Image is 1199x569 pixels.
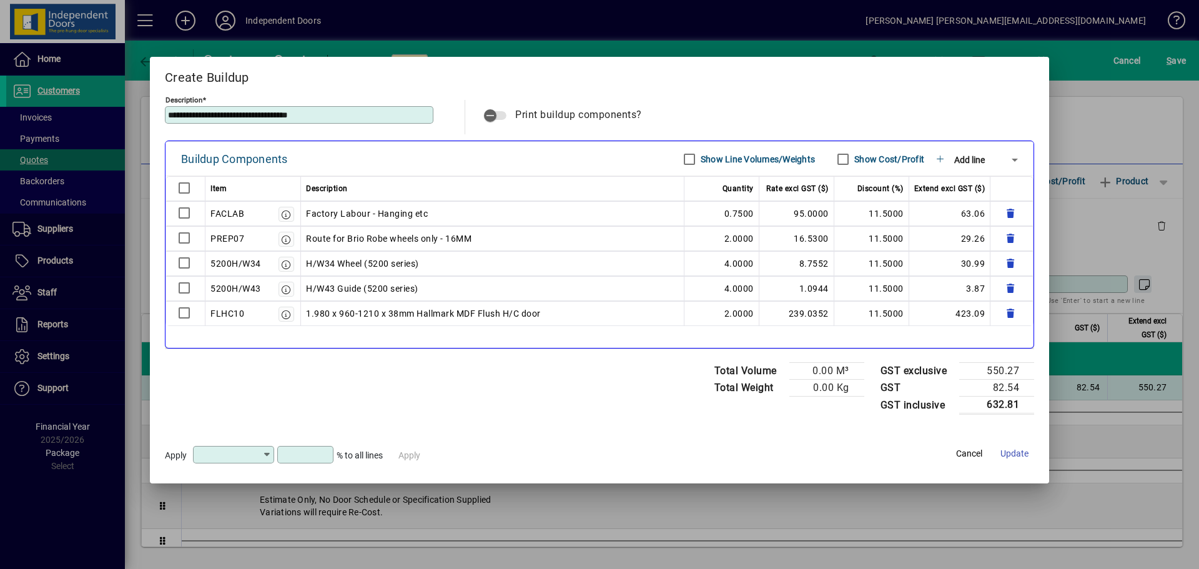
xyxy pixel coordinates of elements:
[959,397,1034,414] td: 632.81
[764,231,829,246] div: 16.5300
[708,363,789,380] td: Total Volume
[834,301,909,326] td: 11.5000
[210,231,244,246] div: PREP07
[165,96,202,104] mat-label: Description
[994,443,1034,465] button: Update
[789,380,864,397] td: 0.00 Kg
[909,301,991,326] td: 423.09
[914,181,985,196] span: Extend excl GST ($)
[306,181,348,196] span: Description
[210,306,244,321] div: FLHC10
[515,109,642,121] span: Print buildup components?
[708,380,789,397] td: Total Weight
[764,306,829,321] div: 239.0352
[857,181,904,196] span: Discount (%)
[909,226,991,251] td: 29.26
[684,276,759,301] td: 4.0000
[150,57,1049,93] h2: Create Buildup
[210,181,227,196] span: Item
[210,206,244,221] div: FACLAB
[874,397,960,414] td: GST inclusive
[852,153,924,166] label: Show Cost/Profit
[723,181,754,196] span: Quantity
[956,447,982,460] span: Cancel
[874,380,960,397] td: GST
[210,256,261,271] div: 5200H/W34
[834,226,909,251] td: 11.5000
[337,450,383,460] span: % to all lines
[789,363,864,380] td: 0.00 M³
[210,281,261,296] div: 5200H/W43
[684,226,759,251] td: 2.0000
[909,201,991,226] td: 63.06
[954,155,985,165] span: Add line
[874,363,960,380] td: GST exclusive
[909,276,991,301] td: 3.87
[959,363,1034,380] td: 550.27
[834,201,909,226] td: 11.5000
[684,201,759,226] td: 0.7500
[766,181,829,196] span: Rate excl GST ($)
[949,443,989,465] button: Cancel
[764,206,829,221] div: 95.0000
[301,276,684,301] td: H/W43 Guide (5200 series)
[1000,447,1029,460] span: Update
[959,380,1034,397] td: 82.54
[909,251,991,276] td: 30.99
[834,276,909,301] td: 11.5000
[301,251,684,276] td: H/W34 Wheel (5200 series)
[764,256,829,271] div: 8.7552
[834,251,909,276] td: 11.5000
[181,149,288,169] div: Buildup Components
[301,226,684,251] td: Route for Brio Robe wheels only - 16MM
[301,301,684,326] td: 1.980 x 960-1210 x 38mm Hallmark MDF Flush H/C door
[684,301,759,326] td: 2.0000
[698,153,815,166] label: Show Line Volumes/Weights
[301,201,684,226] td: Factory Labour - Hanging etc
[764,281,829,296] div: 1.0944
[165,450,187,460] span: Apply
[684,251,759,276] td: 4.0000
